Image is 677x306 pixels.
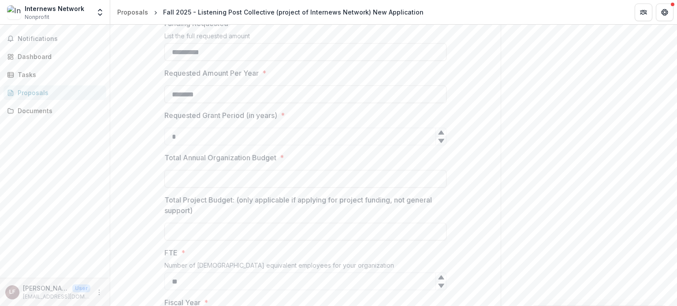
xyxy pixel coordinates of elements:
p: Total Project Budget: (only applicable if applying for project funding, not general support) [164,195,441,216]
button: Partners [635,4,652,21]
p: FTE [164,247,178,258]
div: Tasks [18,70,99,79]
nav: breadcrumb [114,6,427,18]
p: User [72,284,90,292]
a: Documents [4,103,106,118]
div: Proposals [18,88,99,97]
p: [EMAIL_ADDRESS][DOMAIN_NAME] [23,293,90,301]
div: Number of [DEMOGRAPHIC_DATA] equivalent employees for your organization [164,262,446,273]
div: Documents [18,106,99,115]
div: Lena Fultz [9,289,15,295]
div: List the full requested amount [164,32,446,43]
button: Open entity switcher [94,4,106,21]
div: Proposals [117,7,148,17]
div: Internews Network [25,4,84,13]
a: Proposals [114,6,152,18]
p: Total Annual Organization Budget [164,152,276,163]
img: Internews Network [7,5,21,19]
p: [PERSON_NAME] [23,284,69,293]
div: Dashboard [18,52,99,61]
a: Dashboard [4,49,106,64]
button: Notifications [4,32,106,46]
a: Tasks [4,67,106,82]
button: More [94,287,104,298]
a: Proposals [4,85,106,100]
div: Fall 2025 - Listening Post Collective (project of Internews Network) New Application [163,7,424,17]
p: Requested Amount Per Year [164,68,259,78]
button: Get Help [656,4,673,21]
span: Notifications [18,35,103,43]
span: Nonprofit [25,13,49,21]
p: Requested Grant Period (in years) [164,110,277,121]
